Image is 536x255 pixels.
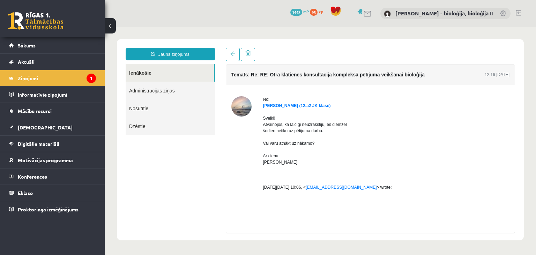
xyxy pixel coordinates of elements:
[310,9,327,14] a: 95 xp
[380,45,405,51] div: 12:16 [DATE]
[9,185,96,201] a: Eklase
[158,126,405,132] div: Ar cieņu,
[158,69,405,76] div: No:
[21,55,110,73] a: Administrācijas ziņas
[9,119,96,135] a: [DEMOGRAPHIC_DATA]
[9,201,96,217] a: Proktoringa izmēģinājums
[18,42,36,48] span: Sākums
[9,54,96,70] a: Aktuāli
[201,158,272,163] a: [EMAIL_ADDRESS][DOMAIN_NAME]
[9,152,96,168] a: Motivācijas programma
[87,74,96,83] i: 1
[21,21,111,33] a: Jauns ziņojums
[158,95,405,101] div: Atvainojos, ka laicīgi neuzrakstiju, es diemžēl
[18,87,96,103] legend: Informatīvie ziņojumi
[290,9,302,16] span: 1442
[18,108,52,114] span: Mācību resursi
[127,69,147,90] img: Ieva Skadiņa
[18,141,59,147] span: Digitālie materiāli
[158,113,405,120] div: Vai varu atnākt uz nākamo?
[303,9,309,14] span: mP
[158,157,405,170] div: [DATE][DATE] 10:06, < > wrote:
[9,87,96,103] a: Informatīvie ziņojumi
[21,90,110,108] a: Dzēstie
[18,190,33,196] span: Eklase
[395,10,493,17] a: [PERSON_NAME] - bioloģija, bioloģija II
[21,73,110,90] a: Nosūtītie
[18,157,73,163] span: Motivācijas programma
[9,168,96,185] a: Konferences
[158,76,226,81] a: [PERSON_NAME] (12.a2 JK klase)
[384,10,391,17] img: Elza Saulīte - bioloģija, bioloģija II
[18,70,96,86] legend: Ziņojumi
[18,206,79,212] span: Proktoringa izmēģinājums
[18,173,47,180] span: Konferences
[319,9,323,14] span: xp
[9,136,96,152] a: Digitālie materiāli
[9,37,96,53] a: Sākums
[9,70,96,86] a: Ziņojumi1
[9,103,96,119] a: Mācību resursi
[18,59,35,65] span: Aktuāli
[290,9,309,14] a: 1442 mP
[127,45,320,51] h4: Temats: Re: RE: Otrā klātienes konsultācija kompleksā pētījuma veikšanai bioloģijā
[310,9,318,16] span: 95
[158,88,405,95] div: Sveiki!
[18,124,73,130] span: [DEMOGRAPHIC_DATA]
[158,101,405,107] div: šodien netiku uz pētijuma darbu.
[21,37,109,55] a: Ienākošie
[158,132,405,138] div: [PERSON_NAME]
[8,12,64,30] a: Rīgas 1. Tālmācības vidusskola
